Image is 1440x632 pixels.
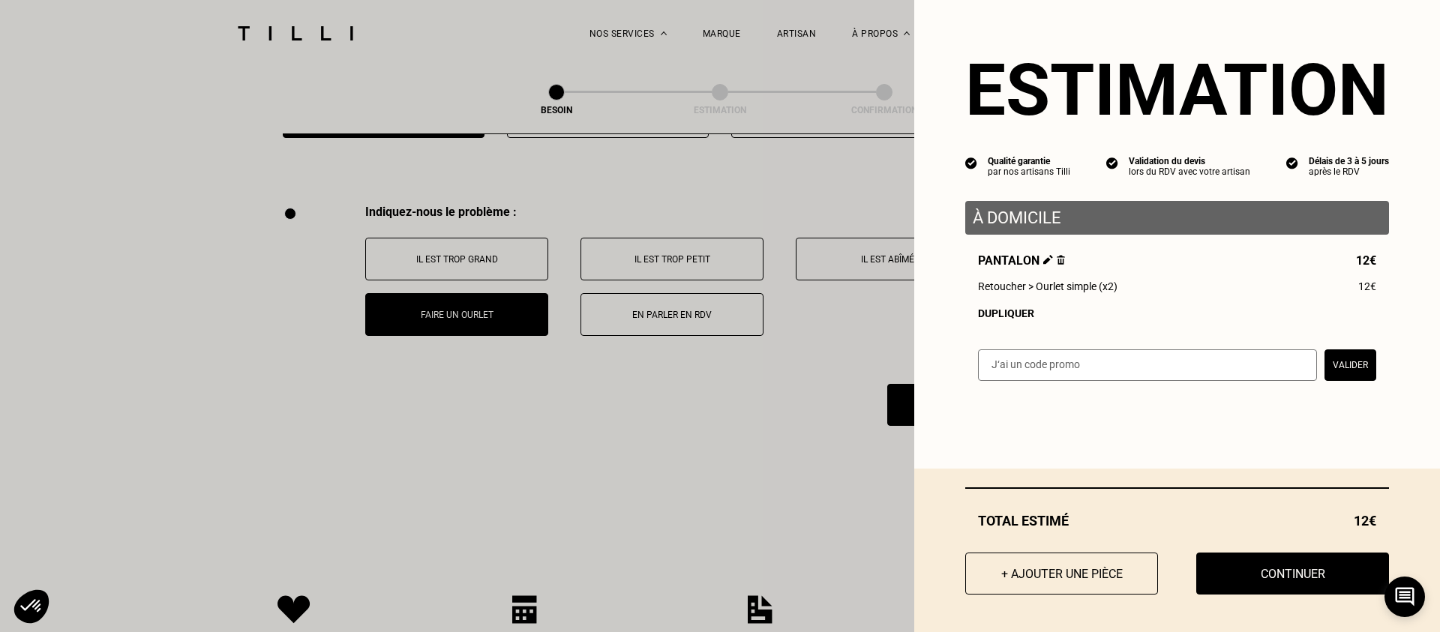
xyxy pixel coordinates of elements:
span: 12€ [1358,280,1376,292]
img: icon list info [965,156,977,169]
div: Total estimé [965,513,1389,529]
section: Estimation [965,48,1389,132]
button: Continuer [1196,553,1389,595]
p: À domicile [973,208,1381,227]
img: icon list info [1106,156,1118,169]
img: Éditer [1043,255,1053,265]
button: Valider [1324,349,1376,381]
div: Qualité garantie [988,156,1070,166]
div: lors du RDV avec votre artisan [1129,166,1250,177]
div: après le RDV [1309,166,1389,177]
img: Supprimer [1057,255,1065,265]
img: icon list info [1286,156,1298,169]
input: J‘ai un code promo [978,349,1317,381]
span: 12€ [1356,253,1376,268]
div: par nos artisans Tilli [988,166,1070,177]
div: Délais de 3 à 5 jours [1309,156,1389,166]
span: Retoucher > Ourlet simple (x2) [978,280,1117,292]
span: Pantalon [978,253,1065,268]
div: Dupliquer [978,307,1376,319]
span: 12€ [1354,513,1376,529]
button: + Ajouter une pièce [965,553,1158,595]
div: Validation du devis [1129,156,1250,166]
